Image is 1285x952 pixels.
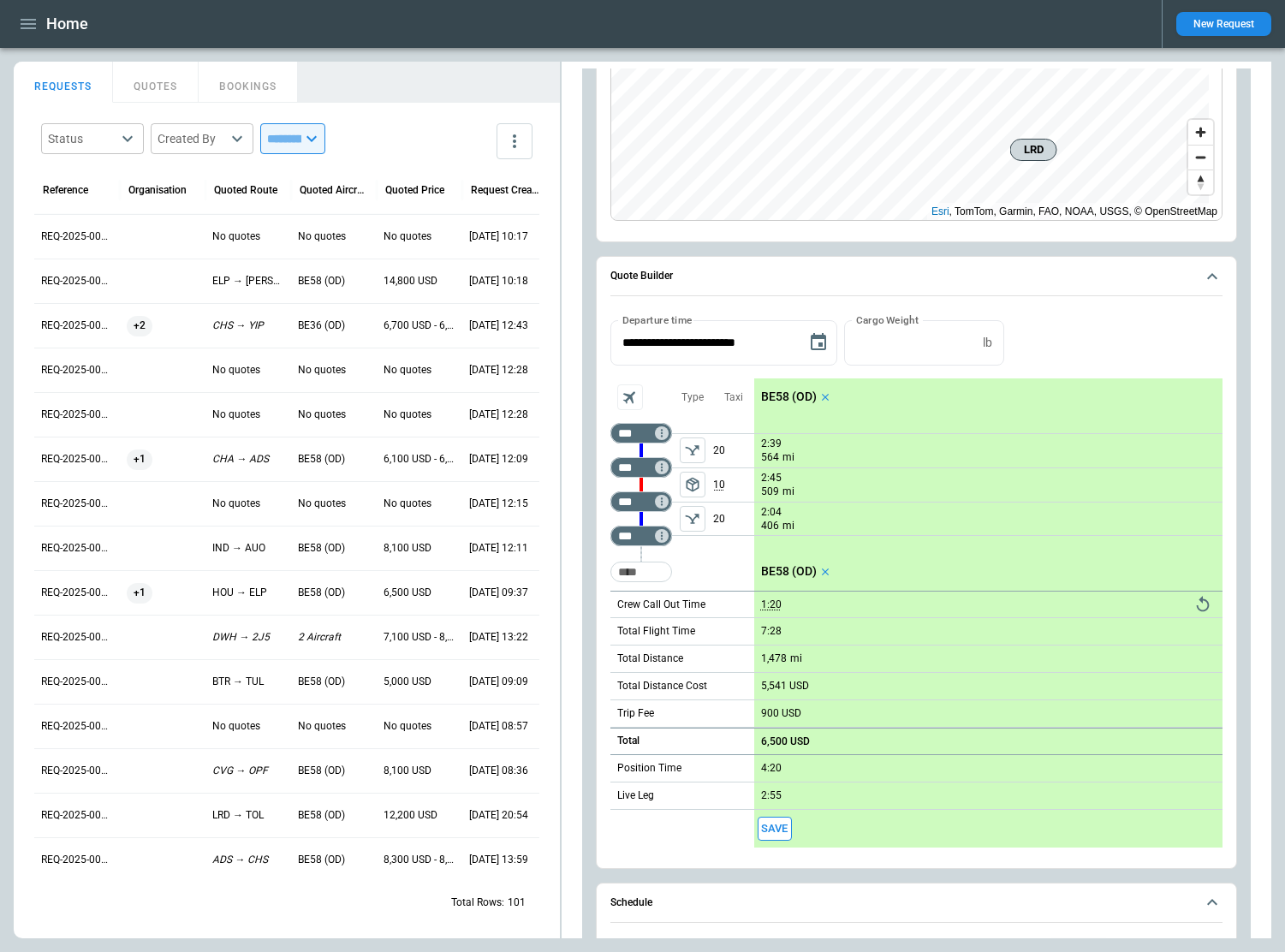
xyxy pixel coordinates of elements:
[469,318,541,333] p: 10/05/2025 12:43
[41,853,113,867] p: REQ-2025-000310
[758,817,792,842] button: Save
[1017,141,1049,158] span: LRD
[617,761,681,776] p: Position Time
[761,735,810,748] p: 6,500 USD
[384,274,455,289] p: 14,800 USD
[622,312,693,327] label: Departure time
[298,408,370,422] p: No quotes
[497,123,532,159] button: more
[1188,170,1213,194] button: Reset bearing to north
[384,764,455,778] p: 8,100 USD
[610,423,672,443] div: Not found
[469,497,541,511] p: 10/03/2025 12:15
[212,764,284,778] p: CVG → OPF
[782,485,794,499] p: mi
[384,318,455,333] p: 6,700 USD - 6,800 USD
[617,679,707,693] p: Total Distance Cost
[761,437,782,450] p: 2:39
[469,764,541,778] p: 09/26/2025 08:36
[761,472,782,485] p: 2:45
[298,497,370,511] p: No quotes
[212,853,284,867] p: ADS → CHS
[754,378,1223,848] div: scrollable content
[761,789,782,802] p: 2:55
[384,408,455,422] p: No quotes
[469,630,541,645] p: 09/28/2025 13:22
[761,519,779,533] p: 406
[298,586,370,600] p: BE58 (OD)
[469,586,541,600] p: 10/03/2025 09:37
[931,203,1217,220] div: , TomTom, Garmin, FAO, NOAA, USGS, © OpenStreetMap
[761,625,782,638] p: 7:28
[790,652,802,666] p: mi
[617,706,654,721] p: Trip Fee
[761,506,782,519] p: 2:04
[610,257,1223,296] button: Quote Builder
[298,318,370,333] p: BE36 (OD)
[451,895,504,910] p: Total Rows:
[617,788,654,803] p: Live Leg
[617,735,640,747] h6: Total
[41,318,113,333] p: REQ-2025-000322
[384,363,455,378] p: No quotes
[469,719,541,734] p: 09/26/2025 08:57
[212,452,284,467] p: CHA → ADS
[298,274,370,289] p: BE58 (OD)
[610,457,672,478] div: Not found
[469,408,541,422] p: 10/05/2025 12:28
[469,675,541,689] p: 09/26/2025 09:09
[212,497,284,511] p: No quotes
[856,312,919,327] label: Cargo Weight
[761,707,801,720] p: 900 USD
[212,675,284,689] p: BTR → TUL
[680,437,705,463] span: Type of sector
[469,363,541,378] p: 10/05/2025 12:28
[298,541,370,556] p: BE58 (OD)
[212,630,284,645] p: DWH → 2J5
[761,680,809,693] p: 5,541 USD
[384,719,455,734] p: No quotes
[1188,145,1213,170] button: Zoom out
[1176,12,1271,36] button: New Request
[724,390,743,405] p: Taxi
[782,519,794,533] p: mi
[384,229,455,244] p: No quotes
[384,808,455,823] p: 12,200 USD
[761,598,782,611] p: 1:20
[113,62,199,103] button: QUOTES
[782,450,794,465] p: mi
[761,390,817,404] p: BE58 (OD)
[469,274,541,289] p: 10/07/2025 10:18
[610,491,672,512] div: Not found
[384,853,455,867] p: 8,300 USD - 8,600 USD
[212,808,284,823] p: LRD → TOL
[610,562,672,582] div: Too short
[158,130,226,147] div: Created By
[212,719,284,734] p: No quotes
[680,506,705,532] button: left aligned
[610,897,652,908] h6: Schedule
[469,541,541,556] p: 10/03/2025 12:11
[298,719,370,734] p: No quotes
[931,205,949,217] a: Esri
[713,468,754,502] p: 10
[1188,120,1213,145] button: Zoom in
[298,452,370,467] p: BE58 (OD)
[128,184,187,196] div: Organisation
[212,363,284,378] p: No quotes
[384,675,455,689] p: 5,000 USD
[713,434,754,467] p: 20
[48,130,116,147] div: Status
[199,62,298,103] button: BOOKINGS
[214,184,277,196] div: Quoted Route
[384,452,455,467] p: 6,100 USD - 6,300 USD
[983,336,992,350] p: lb
[384,630,455,645] p: 7,100 USD - 8,100 USD
[617,624,695,639] p: Total Flight Time
[761,762,782,775] p: 4:20
[384,586,455,600] p: 6,500 USD
[41,274,113,289] p: REQ-2025-000323
[384,541,455,556] p: 8,100 USD
[127,437,152,481] span: +1
[298,630,370,645] p: 2 Aircraft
